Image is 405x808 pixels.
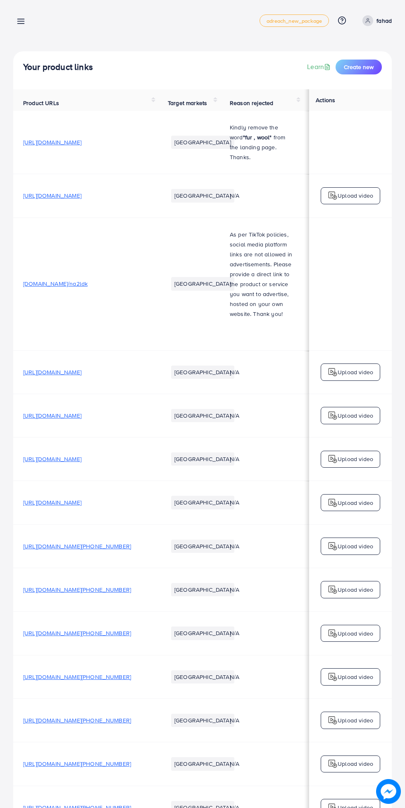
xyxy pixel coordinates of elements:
[230,542,239,550] span: N/A
[171,714,234,727] li: [GEOGRAPHIC_DATA]
[23,455,81,463] span: [URL][DOMAIN_NAME]
[230,368,239,376] span: N/A
[23,99,59,107] span: Product URLs
[171,277,234,290] li: [GEOGRAPHIC_DATA]
[267,18,322,24] span: adreach_new_package
[23,62,93,72] h4: Your product links
[23,498,81,507] span: [URL][DOMAIN_NAME]
[260,14,329,27] a: adreach_new_package
[328,629,338,638] img: logo
[230,673,239,681] span: N/A
[171,626,234,640] li: [GEOGRAPHIC_DATA]
[171,189,234,202] li: [GEOGRAPHIC_DATA]
[338,672,373,682] p: Upload video
[328,367,338,377] img: logo
[171,757,234,770] li: [GEOGRAPHIC_DATA]
[230,230,292,318] span: As per TikTok policies, social media platform links are not allowed in advertisements. Please pro...
[230,760,239,768] span: N/A
[23,760,131,768] span: [URL][DOMAIN_NAME][PHONE_NUMBER]
[171,583,234,596] li: [GEOGRAPHIC_DATA]
[328,759,338,769] img: logo
[230,629,239,637] span: N/A
[230,411,239,420] span: N/A
[171,540,234,553] li: [GEOGRAPHIC_DATA]
[230,99,273,107] span: Reason rejected
[230,455,239,463] span: N/A
[23,138,81,146] span: [URL][DOMAIN_NAME]
[243,133,245,141] strong: "
[338,759,373,769] p: Upload video
[171,670,234,684] li: [GEOGRAPHIC_DATA]
[336,60,382,74] button: Create new
[23,411,81,420] span: [URL][DOMAIN_NAME]
[338,585,373,595] p: Upload video
[338,191,373,201] p: Upload video
[338,498,373,508] p: Upload video
[328,541,338,551] img: logo
[230,152,293,162] p: Thanks.
[168,99,207,107] span: Target markets
[376,779,400,803] img: image
[338,367,373,377] p: Upload video
[23,586,131,594] span: [URL][DOMAIN_NAME][PHONE_NUMBER]
[328,498,338,508] img: logo
[328,715,338,725] img: logo
[23,542,131,550] span: [URL][DOMAIN_NAME][PHONE_NUMBER]
[328,191,338,201] img: logo
[344,63,374,71] span: Create new
[230,191,239,200] span: N/A
[328,454,338,464] img: logo
[328,411,338,421] img: logo
[171,409,234,422] li: [GEOGRAPHIC_DATA]
[359,15,392,26] a: fahad
[23,716,131,724] span: [URL][DOMAIN_NAME][PHONE_NUMBER]
[23,368,81,376] span: [URL][DOMAIN_NAME]
[328,672,338,682] img: logo
[338,411,373,421] p: Upload video
[171,496,234,509] li: [GEOGRAPHIC_DATA]
[338,715,373,725] p: Upload video
[376,16,392,26] p: fahad
[171,136,234,149] li: [GEOGRAPHIC_DATA]
[171,452,234,466] li: [GEOGRAPHIC_DATA]
[274,133,275,141] span: f
[23,280,88,288] span: [DOMAIN_NAME]/na2ldk
[328,585,338,595] img: logo
[230,498,239,507] span: N/A
[230,586,239,594] span: N/A
[307,62,332,72] a: Learn
[230,122,293,152] p: Kindly remove the word rom the landing page.
[23,629,131,637] span: [URL][DOMAIN_NAME][PHONE_NUMBER]
[23,673,131,681] span: [URL][DOMAIN_NAME][PHONE_NUMBER]
[171,366,234,379] li: [GEOGRAPHIC_DATA]
[316,96,335,104] span: Actions
[245,133,270,141] strong: fur , wool
[338,454,373,464] p: Upload video
[230,716,239,724] span: N/A
[269,133,272,141] strong: "
[338,541,373,551] p: Upload video
[338,629,373,638] p: Upload video
[23,191,81,200] span: [URL][DOMAIN_NAME]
